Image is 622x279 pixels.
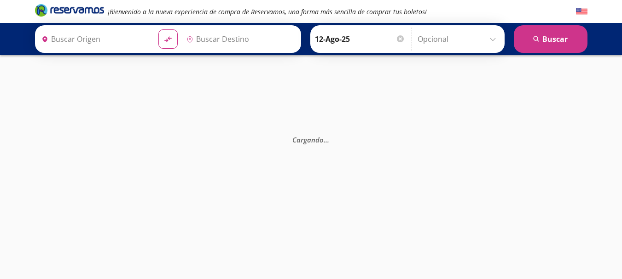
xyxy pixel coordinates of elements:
button: English [576,6,587,17]
em: ¡Bienvenido a la nueva experiencia de compra de Reservamos, una forma más sencilla de comprar tus... [108,7,427,16]
input: Elegir Fecha [315,28,405,51]
span: . [326,135,327,144]
input: Buscar Destino [183,28,296,51]
button: Buscar [514,25,587,53]
span: . [327,135,329,144]
input: Buscar Origen [38,28,151,51]
i: Brand Logo [35,3,104,17]
input: Opcional [418,28,500,51]
span: . [324,135,326,144]
a: Brand Logo [35,3,104,20]
em: Cargando [292,135,329,144]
